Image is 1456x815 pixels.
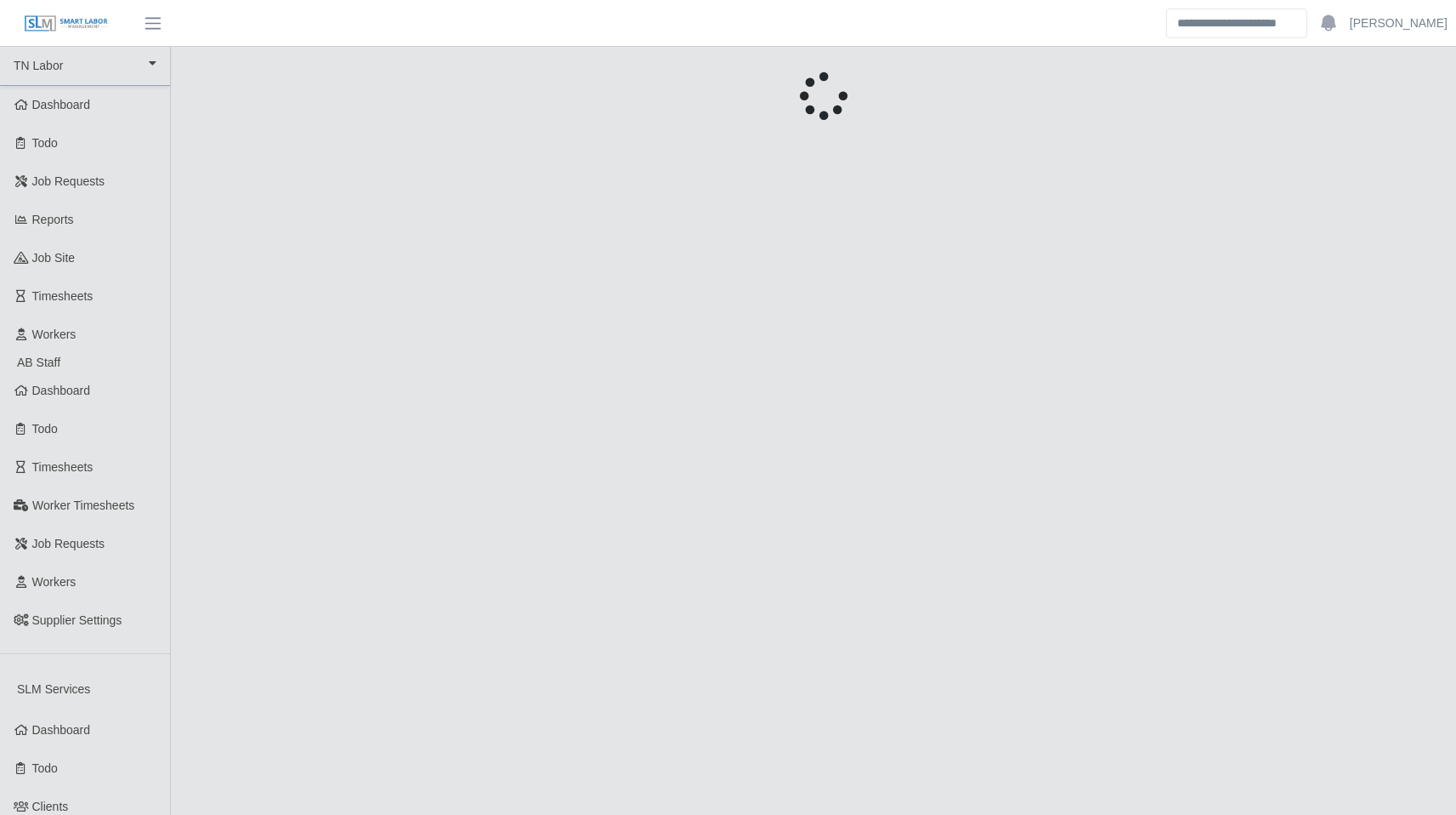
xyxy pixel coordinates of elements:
[32,575,76,589] span: Workers
[17,356,60,369] span: AB Staff
[32,499,134,512] span: Worker Timesheets
[24,14,109,33] img: SLM Logo
[32,136,58,150] span: Todo
[32,98,91,111] span: Dashboard
[1166,9,1307,38] input: Search
[32,761,58,775] span: Todo
[32,289,93,303] span: Timesheets
[32,800,69,813] span: Clients
[32,422,58,436] span: Todo
[32,460,93,474] span: Timesheets
[32,213,74,226] span: Reports
[32,723,91,737] span: Dashboard
[17,682,90,696] span: SLM Services
[32,328,76,341] span: Workers
[32,174,105,188] span: Job Requests
[32,251,76,265] span: job site
[32,613,122,627] span: Supplier Settings
[1350,14,1448,32] a: [PERSON_NAME]
[32,384,91,397] span: Dashboard
[32,537,105,550] span: Job Requests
